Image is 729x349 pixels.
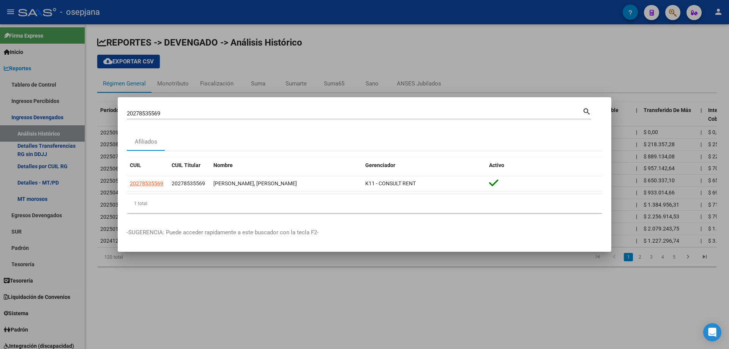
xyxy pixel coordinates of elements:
[172,180,205,186] span: 20278535569
[127,228,602,237] p: -SUGERENCIA: Puede acceder rapidamente a este buscador con la tecla F2-
[703,323,721,341] div: Open Intercom Messenger
[582,106,591,115] mat-icon: search
[172,162,200,168] span: CUIL Titular
[213,162,233,168] span: Nombre
[210,157,362,174] datatable-header-cell: Nombre
[365,180,416,186] span: K11 - CONSULT RENT
[362,157,486,174] datatable-header-cell: Gerenciador
[130,162,141,168] span: CUIL
[130,180,163,186] span: 20278535569
[135,137,157,146] div: Afiliados
[365,162,395,168] span: Gerenciador
[169,157,210,174] datatable-header-cell: CUIL Titular
[486,157,602,174] datatable-header-cell: Activo
[127,157,169,174] datatable-header-cell: CUIL
[213,179,359,188] div: [PERSON_NAME], [PERSON_NAME]
[489,162,504,168] span: Activo
[127,194,602,213] div: 1 total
